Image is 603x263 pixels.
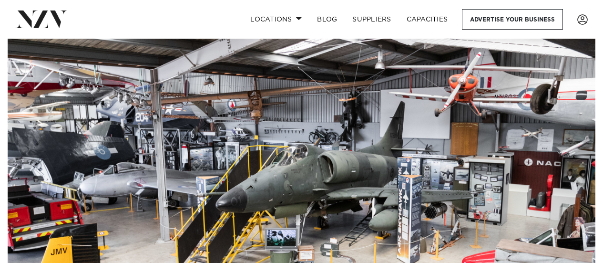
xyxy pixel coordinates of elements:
a: BLOG [309,9,345,30]
a: Advertise your business [462,9,563,30]
a: SUPPLIERS [345,9,399,30]
a: Locations [243,9,309,30]
img: nzv-logo.png [15,11,67,28]
a: Capacities [399,9,456,30]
